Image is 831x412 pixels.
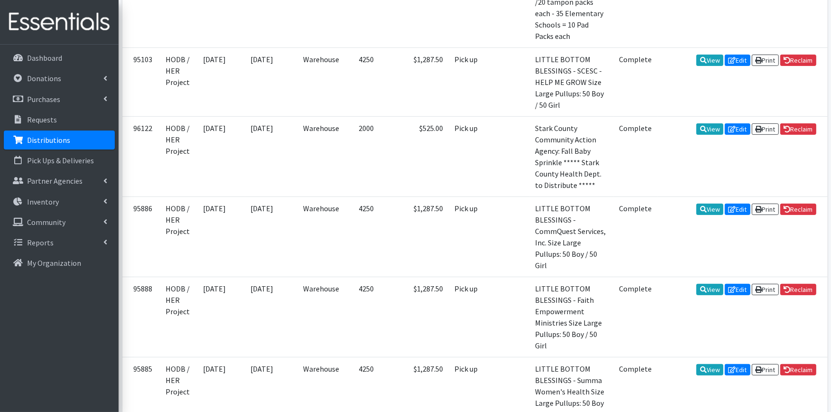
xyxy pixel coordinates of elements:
[245,47,298,116] td: [DATE]
[122,277,160,357] td: 95888
[122,197,160,277] td: 95886
[614,116,658,197] td: Complete
[752,204,779,215] a: Print
[345,197,380,277] td: 4250
[449,197,489,277] td: Pick up
[198,47,245,116] td: [DATE]
[4,151,115,170] a: Pick Ups & Deliveries
[160,277,198,357] td: HODB / HER Project
[4,233,115,252] a: Reports
[725,364,750,375] a: Edit
[27,115,57,124] p: Requests
[27,238,54,247] p: Reports
[298,116,345,197] td: Warehouse
[380,197,449,277] td: $1,287.50
[4,48,115,67] a: Dashboard
[530,277,614,357] td: LITTLE BOTTOM BLESSINGS - Faith Empowerment Ministries Size Large Pullups: 50 Boy / 50 Girl
[27,197,59,206] p: Inventory
[27,217,65,227] p: Community
[198,277,245,357] td: [DATE]
[780,364,816,375] a: Reclaim
[696,123,723,135] a: View
[380,116,449,197] td: $525.00
[780,284,816,295] a: Reclaim
[780,123,816,135] a: Reclaim
[160,197,198,277] td: HODB / HER Project
[298,197,345,277] td: Warehouse
[449,47,489,116] td: Pick up
[345,277,380,357] td: 4250
[696,284,723,295] a: View
[4,90,115,109] a: Purchases
[27,176,83,186] p: Partner Agencies
[725,284,750,295] a: Edit
[752,55,779,66] a: Print
[245,197,298,277] td: [DATE]
[198,197,245,277] td: [DATE]
[245,277,298,357] td: [DATE]
[780,55,816,66] a: Reclaim
[380,47,449,116] td: $1,287.50
[449,116,489,197] td: Pick up
[4,192,115,211] a: Inventory
[27,156,94,165] p: Pick Ups & Deliveries
[298,47,345,116] td: Warehouse
[449,277,489,357] td: Pick up
[345,47,380,116] td: 4250
[160,116,198,197] td: HODB / HER Project
[530,47,614,116] td: LITTLE BOTTOM BLESSINGS - SCESC - HELP ME GROW Size Large Pullups: 50 Boy / 50 Girl
[345,116,380,197] td: 2000
[696,204,723,215] a: View
[198,116,245,197] td: [DATE]
[530,116,614,197] td: Stark County Community Action Agency: Fall Baby Sprinkle ***** Stark County Health Dept. to Distr...
[27,94,60,104] p: Purchases
[27,74,61,83] p: Donations
[780,204,816,215] a: Reclaim
[122,116,160,197] td: 96122
[696,364,723,375] a: View
[27,135,70,145] p: Distributions
[614,277,658,357] td: Complete
[4,69,115,88] a: Donations
[614,197,658,277] td: Complete
[725,123,750,135] a: Edit
[122,47,160,116] td: 95103
[752,123,779,135] a: Print
[380,277,449,357] td: $1,287.50
[4,213,115,232] a: Community
[27,258,81,268] p: My Organization
[752,364,779,375] a: Print
[725,55,750,66] a: Edit
[4,253,115,272] a: My Organization
[752,284,779,295] a: Print
[4,6,115,38] img: HumanEssentials
[245,116,298,197] td: [DATE]
[160,47,198,116] td: HODB / HER Project
[696,55,723,66] a: View
[298,277,345,357] td: Warehouse
[27,53,62,63] p: Dashboard
[614,47,658,116] td: Complete
[4,131,115,150] a: Distributions
[4,110,115,129] a: Requests
[530,197,614,277] td: LITTLE BOTTOM BLESSINGS - CommQuest Services, Inc. Size Large Pullups: 50 Boy / 50 Girl
[725,204,750,215] a: Edit
[4,171,115,190] a: Partner Agencies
